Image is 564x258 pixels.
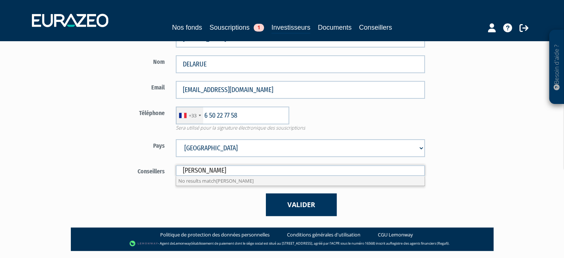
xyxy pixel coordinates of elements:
[210,22,264,33] a: Souscriptions1
[172,22,202,33] a: Nos fonds
[176,176,425,186] li: No results match
[129,240,158,247] img: logo-lemonway.png
[359,22,392,33] a: Conseillers
[174,241,191,246] a: Lemonway
[170,124,431,131] span: Sera utilisé pour la signature électronique des souscriptions
[318,22,352,33] a: Documents
[271,22,310,34] a: Investisseurs
[84,107,171,118] label: Téléphone
[266,193,337,216] button: Valider
[254,24,264,32] span: 1
[170,179,431,186] span: Plusieurs conseillers peuvent être liés à un même investisseur
[84,55,171,66] label: Nom
[176,107,203,124] div: France: +33
[78,240,486,247] div: - Agent de (établissement de paiement dont le siège social est situé au [STREET_ADDRESS], agréé p...
[176,107,289,124] input: 6 12 34 56 78
[216,177,254,184] span: [PERSON_NAME]
[84,81,171,92] label: Email
[160,231,270,238] a: Politique de protection des données personnelles
[378,231,413,238] a: CGU Lemonway
[287,231,360,238] a: Conditions générales d'utilisation
[32,14,108,27] img: 1732889491-logotype_eurazeo_blanc_rvb.png
[84,139,171,150] label: Pays
[553,34,561,101] p: Besoin d'aide ?
[390,241,449,246] a: Registre des agents financiers (Regafi)
[84,165,171,176] label: Conseillers
[189,112,197,119] div: +33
